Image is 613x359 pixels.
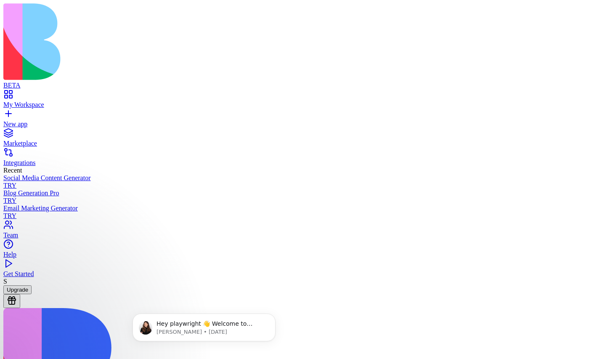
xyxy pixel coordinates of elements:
div: My Workspace [3,101,610,109]
span: Recent [3,167,22,174]
div: TRY [3,182,610,189]
div: Marketplace [3,140,610,147]
div: Email Marketing Generator [3,205,610,212]
a: Help [3,243,610,258]
a: Upgrade [3,286,32,293]
a: Marketplace [3,132,610,147]
div: TRY [3,212,610,220]
div: Team [3,231,610,239]
iframe: Intercom notifications message [120,296,288,355]
div: Blog Generation Pro [3,189,610,197]
div: Social Media Content Generator [3,174,610,182]
a: Blog Generation ProTRY [3,189,610,205]
a: Email Marketing GeneratorTRY [3,205,610,220]
a: Get Started [3,263,610,278]
a: Team [3,224,610,239]
div: New app [3,120,610,128]
a: New app [3,113,610,128]
div: Integrations [3,159,610,167]
a: Social Media Content GeneratorTRY [3,174,610,189]
div: TRY [3,197,610,205]
button: Upgrade [3,285,32,294]
div: Get Started [3,270,610,278]
div: BETA [3,82,610,89]
div: Help [3,251,610,258]
span: S [3,278,7,285]
img: logo [3,3,342,80]
a: Integrations [3,152,610,167]
a: BETA [3,74,610,89]
a: My Workspace [3,93,610,109]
